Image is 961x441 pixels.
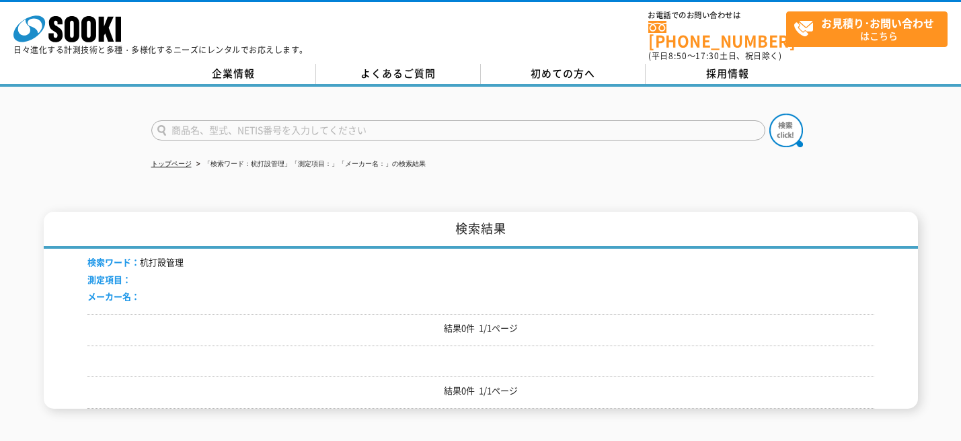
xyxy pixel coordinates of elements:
[646,64,810,84] a: 採用情報
[151,64,316,84] a: 企業情報
[648,50,781,62] span: (平日 ～ 土日、祝日除く)
[87,290,140,303] span: メーカー名：
[194,157,426,171] li: 「検索ワード：杭打設管理」「測定項目：」「メーカー名：」の検索結果
[821,15,934,31] strong: お見積り･お問い合わせ
[648,21,786,48] a: [PHONE_NUMBER]
[794,12,947,46] span: はこちら
[668,50,687,62] span: 8:50
[87,321,874,335] p: 結果0件 1/1ページ
[151,120,765,141] input: 商品名、型式、NETIS番号を入力してください
[769,114,803,147] img: btn_search.png
[316,64,481,84] a: よくあるご質問
[151,160,192,167] a: トップページ
[531,66,595,81] span: 初めての方へ
[786,11,948,47] a: お見積り･お問い合わせはこちら
[13,46,308,54] p: 日々進化する計測技術と多種・多様化するニーズにレンタルでお応えします。
[648,11,786,19] span: お電話でのお問い合わせは
[481,64,646,84] a: 初めての方へ
[87,255,184,270] li: 杭打設管理
[87,255,140,268] span: 検索ワード：
[44,212,918,249] h1: 検索結果
[87,273,131,286] span: 測定項目：
[695,50,720,62] span: 17:30
[87,384,874,398] p: 結果0件 1/1ページ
